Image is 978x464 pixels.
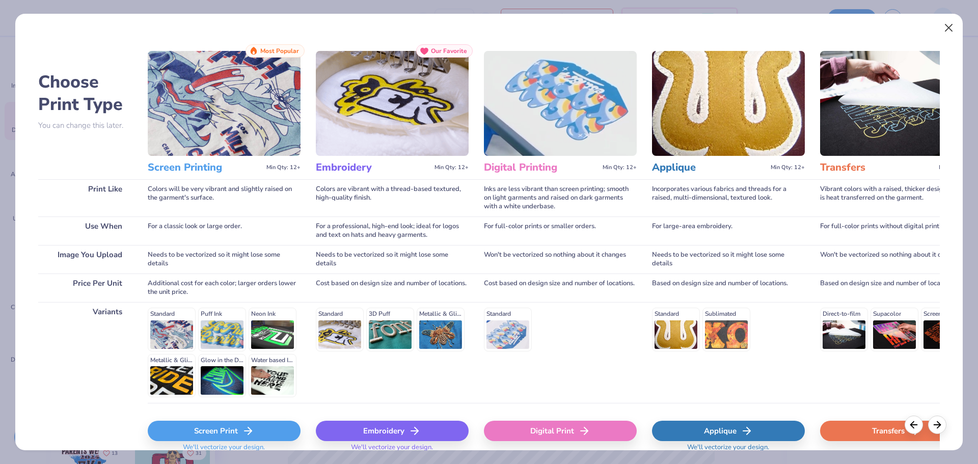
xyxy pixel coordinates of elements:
div: For a professional, high-end look; ideal for logos and text on hats and heavy garments. [316,216,469,245]
div: Print Like [38,179,132,216]
span: Min Qty: 12+ [603,164,637,171]
span: Min Qty: 12+ [939,164,973,171]
div: Based on design size and number of locations. [652,274,805,302]
div: Won't be vectorized so nothing about it changes [484,245,637,274]
div: Needs to be vectorized so it might lose some details [652,245,805,274]
img: Applique [652,51,805,156]
h3: Applique [652,161,767,174]
p: You can change this later. [38,121,132,130]
span: We'll vectorize your design. [347,443,437,458]
h3: Transfers [820,161,935,174]
div: For full-color prints without digital printing. [820,216,973,245]
div: For large-area embroidery. [652,216,805,245]
div: Screen Print [148,421,301,441]
div: Colors are vibrant with a thread-based textured, high-quality finish. [316,179,469,216]
div: For a classic look or large order. [148,216,301,245]
img: Embroidery [316,51,469,156]
div: Cost based on design size and number of locations. [484,274,637,302]
div: Vibrant colors with a raised, thicker design since it is heat transferred on the garment. [820,179,973,216]
h3: Embroidery [316,161,430,174]
h3: Digital Printing [484,161,599,174]
h2: Choose Print Type [38,71,132,116]
div: Inks are less vibrant than screen printing; smooth on light garments and raised on dark garments ... [484,179,637,216]
div: Incorporates various fabrics and threads for a raised, multi-dimensional, textured look. [652,179,805,216]
div: For full-color prints or smaller orders. [484,216,637,245]
span: We'll vectorize your design. [683,443,773,458]
div: Based on design size and number of locations. [820,274,973,302]
span: Our Favorite [431,47,467,54]
span: Min Qty: 12+ [434,164,469,171]
div: Needs to be vectorized so it might lose some details [316,245,469,274]
span: We'll vectorize your design. [179,443,269,458]
div: Embroidery [316,421,469,441]
div: Won't be vectorized so nothing about it changes [820,245,973,274]
div: Additional cost for each color; larger orders lower the unit price. [148,274,301,302]
div: Transfers [820,421,973,441]
span: Most Popular [260,47,299,54]
div: Applique [652,421,805,441]
div: Digital Print [484,421,637,441]
div: Variants [38,302,132,403]
button: Close [939,18,959,38]
h3: Screen Printing [148,161,262,174]
div: Colors will be very vibrant and slightly raised on the garment's surface. [148,179,301,216]
div: Image You Upload [38,245,132,274]
div: Use When [38,216,132,245]
div: Price Per Unit [38,274,132,302]
img: Screen Printing [148,51,301,156]
div: Needs to be vectorized so it might lose some details [148,245,301,274]
span: Min Qty: 12+ [771,164,805,171]
span: Min Qty: 12+ [266,164,301,171]
img: Transfers [820,51,973,156]
img: Digital Printing [484,51,637,156]
div: Cost based on design size and number of locations. [316,274,469,302]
